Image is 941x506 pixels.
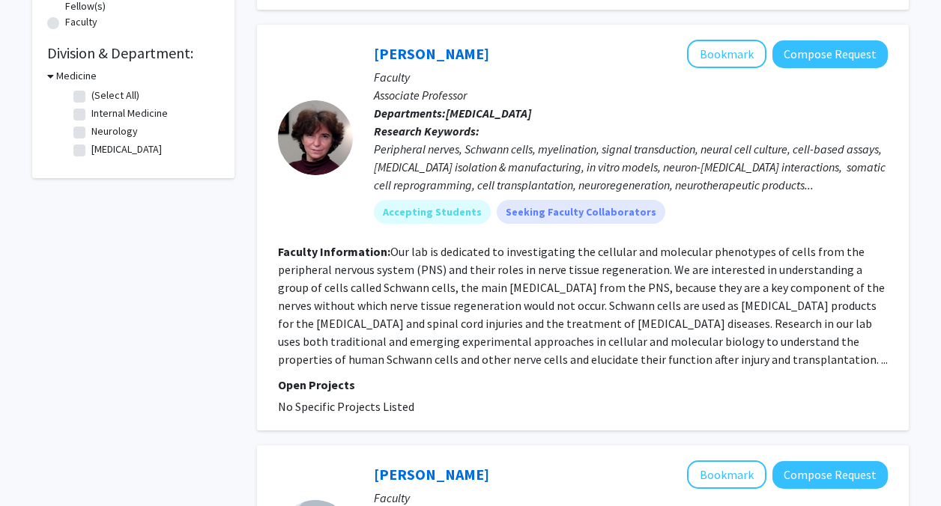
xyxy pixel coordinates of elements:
b: Faculty Information: [278,244,390,259]
button: Compose Request to Paula Monje [772,40,888,68]
label: (Select All) [91,88,139,103]
h2: Division & Department: [47,44,220,62]
label: [MEDICAL_DATA] [91,141,162,157]
p: Open Projects [278,376,888,394]
a: [PERSON_NAME] [374,465,489,484]
label: Faculty [65,14,97,30]
button: Add Thomas Pittman to Bookmarks [687,460,766,489]
span: No Specific Projects Listed [278,399,414,414]
b: [MEDICAL_DATA] [446,106,531,121]
b: Research Keywords: [374,124,479,138]
mat-chip: Accepting Students [374,200,491,224]
label: Internal Medicine [91,106,168,121]
mat-chip: Seeking Faculty Collaborators [497,200,665,224]
button: Compose Request to Thomas Pittman [772,461,888,489]
a: [PERSON_NAME] [374,44,489,63]
button: Add Paula Monje to Bookmarks [687,40,766,68]
div: Peripheral nerves, Schwann cells, myelination, signal transduction, neural cell culture, cell-bas... [374,140,888,194]
p: Associate Professor [374,86,888,104]
b: Departments: [374,106,446,121]
fg-read-more: Our lab is dedicated to investigating the cellular and molecular phenotypes of cells from the per... [278,244,888,367]
p: Faculty [374,68,888,86]
iframe: Chat [11,439,64,495]
h3: Medicine [56,68,97,84]
label: Neurology [91,124,138,139]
